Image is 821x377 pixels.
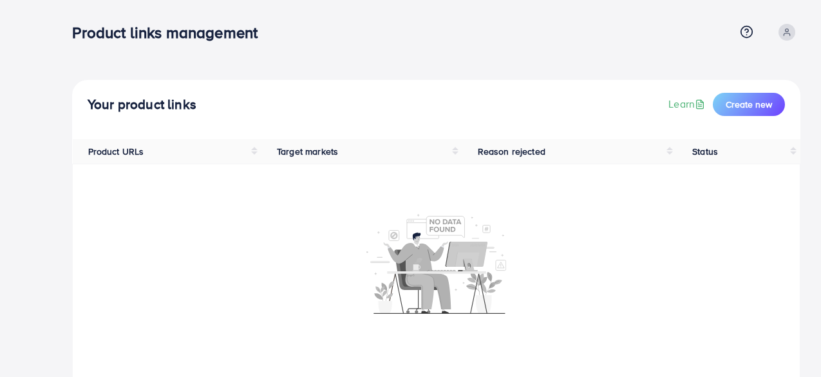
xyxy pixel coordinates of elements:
[88,145,144,158] span: Product URLs
[713,93,785,116] button: Create new
[478,145,545,158] span: Reason rejected
[277,145,338,158] span: Target markets
[366,213,507,314] img: No account
[726,98,772,111] span: Create new
[692,145,718,158] span: Status
[72,23,268,42] h3: Product links management
[88,97,196,113] h4: Your product links
[668,97,708,111] a: Learn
